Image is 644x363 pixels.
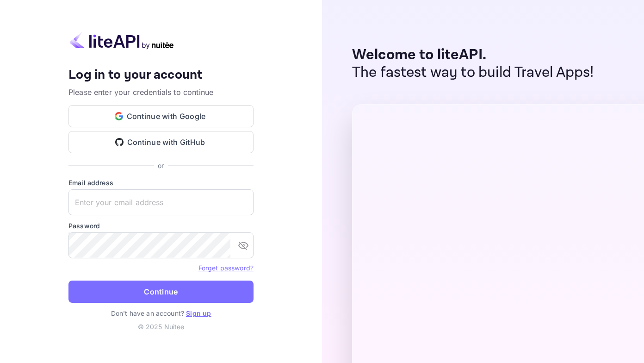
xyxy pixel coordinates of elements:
[68,189,254,215] input: Enter your email address
[68,87,254,98] p: Please enter your credentials to continue
[352,46,594,64] p: Welcome to liteAPI.
[198,263,254,272] a: Forget password?
[68,67,254,83] h4: Log in to your account
[352,64,594,81] p: The fastest way to build Travel Apps!
[68,178,254,188] label: Email address
[68,221,254,231] label: Password
[68,308,254,318] p: Don't have an account?
[68,31,175,50] img: liteapi
[186,309,211,317] a: Sign up
[68,322,254,332] p: © 2025 Nuitee
[68,105,254,127] button: Continue with Google
[158,161,164,170] p: or
[234,236,253,255] button: toggle password visibility
[68,131,254,153] button: Continue with GitHub
[68,281,254,303] button: Continue
[198,264,254,272] a: Forget password?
